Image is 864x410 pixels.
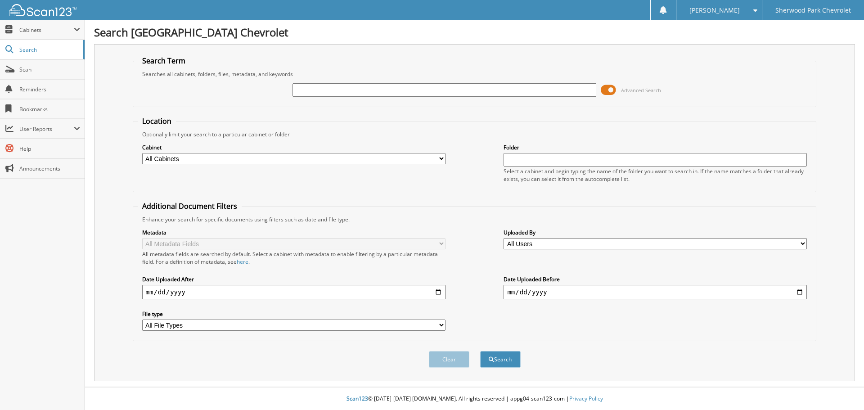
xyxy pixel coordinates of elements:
legend: Additional Document Filters [138,201,242,211]
span: Reminders [19,86,80,93]
input: end [504,285,807,299]
span: [PERSON_NAME] [689,8,740,13]
span: Announcements [19,165,80,172]
label: Date Uploaded After [142,275,445,283]
label: Metadata [142,229,445,236]
legend: Location [138,116,176,126]
button: Search [480,351,521,368]
div: Searches all cabinets, folders, files, metadata, and keywords [138,70,812,78]
label: Date Uploaded Before [504,275,807,283]
legend: Search Term [138,56,190,66]
div: All metadata fields are searched by default. Select a cabinet with metadata to enable filtering b... [142,250,445,266]
div: Select a cabinet and begin typing the name of the folder you want to search in. If the name match... [504,167,807,183]
label: Folder [504,144,807,151]
span: Scan123 [346,395,368,402]
span: Sherwood Park Chevrolet [775,8,851,13]
label: Cabinet [142,144,445,151]
input: start [142,285,445,299]
button: Clear [429,351,469,368]
h1: Search [GEOGRAPHIC_DATA] Chevrolet [94,25,855,40]
div: © [DATE]-[DATE] [DOMAIN_NAME]. All rights reserved | appg04-scan123-com | [85,388,864,410]
span: Advanced Search [621,87,661,94]
span: Bookmarks [19,105,80,113]
label: File type [142,310,445,318]
label: Uploaded By [504,229,807,236]
span: Search [19,46,79,54]
img: scan123-logo-white.svg [9,4,76,16]
span: Help [19,145,80,153]
a: here [237,258,248,266]
span: User Reports [19,125,74,133]
div: Optionally limit your search to a particular cabinet or folder [138,131,812,138]
span: Scan [19,66,80,73]
div: Enhance your search for specific documents using filters such as date and file type. [138,216,812,223]
span: Cabinets [19,26,74,34]
a: Privacy Policy [569,395,603,402]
